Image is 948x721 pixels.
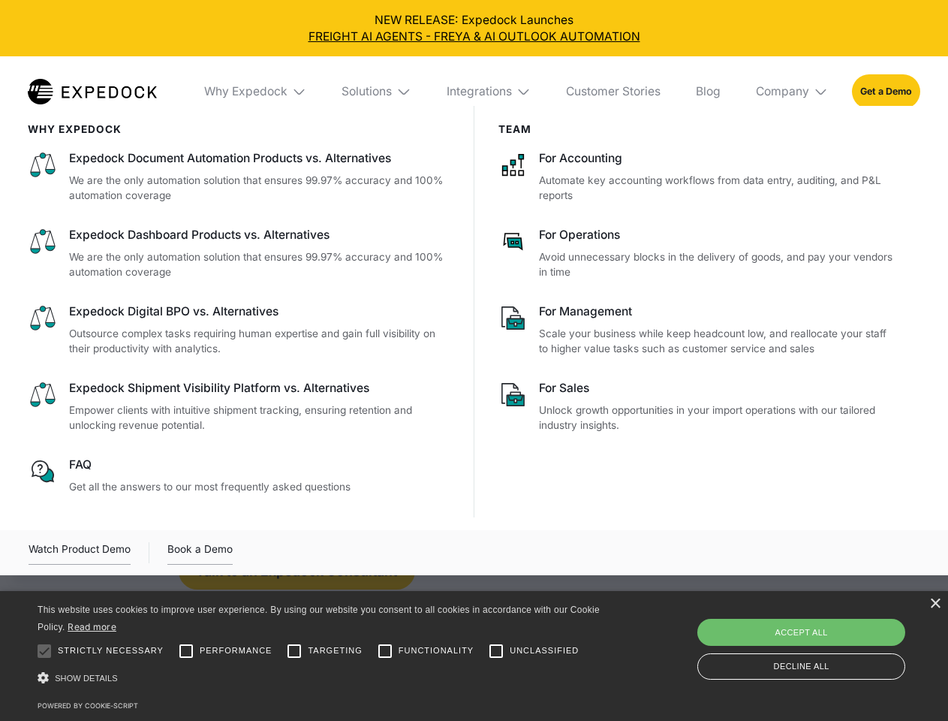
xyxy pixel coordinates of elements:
p: Unlock growth opportunities in your import operations with our tailored industry insights. [539,403,896,433]
p: We are the only automation solution that ensures 99.97% accuracy and 100% automation coverage [69,173,450,204]
a: Get a Demo [852,74,920,108]
div: Why Expedock [192,56,318,127]
a: Blog [684,56,732,127]
p: Outsource complex tasks requiring human expertise and gain full visibility on their productivity ... [69,326,450,357]
div: For Operations [539,227,896,243]
a: Expedock Shipment Visibility Platform vs. AlternativesEmpower clients with intuitive shipment tra... [28,380,450,433]
p: Avoid unnecessary blocks in the delivery of goods, and pay your vendors in time [539,249,896,280]
div: Company [756,84,809,99]
div: Company [744,56,840,127]
div: NEW RELEASE: Expedock Launches [12,12,937,45]
div: Expedock Dashboard Products vs. Alternatives [69,227,450,243]
a: For ManagementScale your business while keep headcount low, and reallocate your staff to higher v... [498,303,897,357]
span: Unclassified [510,644,579,657]
a: Expedock Document Automation Products vs. AlternativesWe are the only automation solution that en... [28,150,450,204]
span: Strictly necessary [58,644,164,657]
span: Show details [55,674,118,683]
span: Performance [200,644,272,657]
div: Team [498,123,897,135]
div: Watch Product Demo [29,541,131,565]
div: Integrations [447,84,512,99]
div: For Management [539,303,896,320]
p: Empower clients with intuitive shipment tracking, ensuring retention and unlocking revenue potent... [69,403,450,433]
a: Expedock Dashboard Products vs. AlternativesWe are the only automation solution that ensures 99.9... [28,227,450,280]
iframe: Chat Widget [698,559,948,721]
p: We are the only automation solution that ensures 99.97% accuracy and 100% automation coverage [69,249,450,280]
a: FREIGHT AI AGENTS - FREYA & AI OUTLOOK AUTOMATION [12,29,937,45]
a: Book a Demo [167,541,233,565]
div: Expedock Digital BPO vs. Alternatives [69,303,450,320]
div: FAQ [69,457,450,473]
div: For Accounting [539,150,896,167]
div: Solutions [342,84,392,99]
a: For OperationsAvoid unnecessary blocks in the delivery of goods, and pay your vendors in time [498,227,897,280]
div: For Sales [539,380,896,397]
div: Expedock Document Automation Products vs. Alternatives [69,150,450,167]
span: This website uses cookies to improve user experience. By using our website you consent to all coo... [38,605,600,632]
a: Expedock Digital BPO vs. AlternativesOutsource complex tasks requiring human expertise and gain f... [28,303,450,357]
a: Customer Stories [554,56,672,127]
a: For AccountingAutomate key accounting workflows from data entry, auditing, and P&L reports [498,150,897,204]
div: WHy Expedock [28,123,450,135]
div: Integrations [435,56,543,127]
a: For SalesUnlock growth opportunities in your import operations with our tailored industry insights. [498,380,897,433]
p: Get all the answers to our most frequently asked questions [69,479,450,495]
a: open lightbox [29,541,131,565]
a: Powered by cookie-script [38,701,138,710]
p: Scale your business while keep headcount low, and reallocate your staff to higher value tasks suc... [539,326,896,357]
div: Show details [38,668,605,689]
span: Targeting [308,644,362,657]
div: Expedock Shipment Visibility Platform vs. Alternatives [69,380,450,397]
a: Read more [68,621,116,632]
div: Solutions [330,56,423,127]
p: Automate key accounting workflows from data entry, auditing, and P&L reports [539,173,896,204]
div: Why Expedock [204,84,287,99]
span: Functionality [399,644,474,657]
a: FAQGet all the answers to our most frequently asked questions [28,457,450,494]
